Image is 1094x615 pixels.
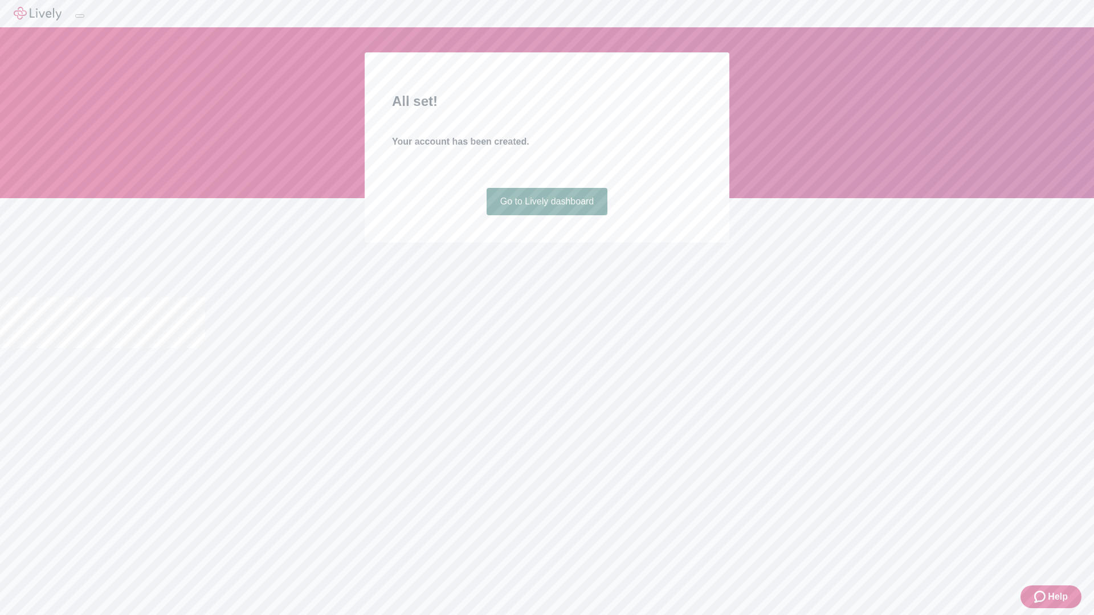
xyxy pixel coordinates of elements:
[1034,590,1048,604] svg: Zendesk support icon
[392,91,702,112] h2: All set!
[1048,590,1068,604] span: Help
[392,135,702,149] h4: Your account has been created.
[75,14,84,18] button: Log out
[487,188,608,215] a: Go to Lively dashboard
[14,7,62,20] img: Lively
[1020,585,1081,608] button: Zendesk support iconHelp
